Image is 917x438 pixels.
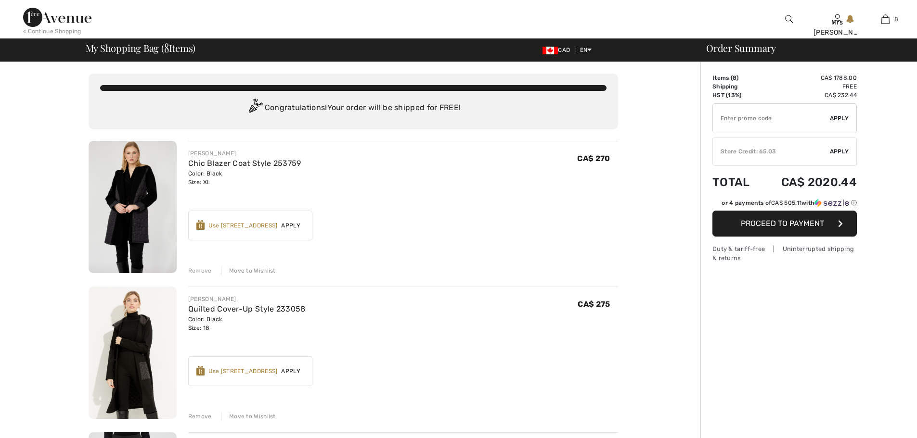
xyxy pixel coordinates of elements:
[100,99,607,118] div: Congratulations! Your order will be shipped for FREE!
[188,266,212,275] div: Remove
[712,74,760,82] td: Items ( )
[785,13,793,25] img: search the website
[221,412,276,421] div: Move to Wishlist
[760,82,857,91] td: Free
[862,13,909,25] a: 8
[164,41,169,53] span: 8
[86,43,196,53] span: My Shopping Bag ( Items)
[196,366,205,375] img: Reward-Logo.svg
[277,367,304,375] span: Apply
[830,114,849,123] span: Apply
[188,295,306,303] div: [PERSON_NAME]
[89,141,177,273] img: Chic Blazer Coat Style 253759
[23,27,81,36] div: < Continue Shopping
[188,149,301,158] div: [PERSON_NAME]
[188,315,306,332] div: Color: Black Size: 18
[712,82,760,91] td: Shipping
[277,221,304,230] span: Apply
[245,99,265,118] img: Congratulation2.svg
[580,47,592,53] span: EN
[814,199,849,207] img: Sezzle
[208,367,277,375] div: Use [STREET_ADDRESS]
[577,154,610,163] span: CA$ 270
[833,13,841,25] img: My Info
[221,266,276,275] div: Move to Wishlist
[814,17,861,38] div: Mrs [PERSON_NAME]
[188,412,212,421] div: Remove
[712,166,760,199] td: Total
[741,219,824,228] span: Proceed to Payment
[196,220,205,230] img: Reward-Logo.svg
[695,43,911,53] div: Order Summary
[722,199,857,207] div: or 4 payments of with
[89,287,177,419] img: Quilted Cover-Up Style 233058
[760,74,857,82] td: CA$ 1788.00
[733,75,736,81] span: 8
[542,47,574,53] span: CAD
[188,159,301,168] a: Chic Blazer Coat Style 253759
[208,221,277,230] div: Use [STREET_ADDRESS]
[833,14,841,24] a: Sign In
[712,91,760,100] td: HST (13%)
[713,147,830,156] div: Store Credit: 65.03
[760,166,857,199] td: CA$ 2020.44
[894,15,898,24] span: 8
[188,169,301,187] div: Color: Black Size: XL
[188,304,306,313] a: Quilted Cover-Up Style 233058
[542,47,558,54] img: Canadian Dollar
[713,104,830,133] input: Promo code
[830,147,849,156] span: Apply
[23,8,91,27] img: 1ère Avenue
[881,13,890,25] img: My Bag
[578,300,610,309] span: CA$ 275
[712,244,857,263] div: Duty & tariff-free | Uninterrupted shipping & returns
[712,211,857,237] button: Proceed to Payment
[712,199,857,211] div: or 4 payments ofCA$ 505.11withSezzle Click to learn more about Sezzle
[771,200,801,206] span: CA$ 505.11
[760,91,857,100] td: CA$ 232.44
